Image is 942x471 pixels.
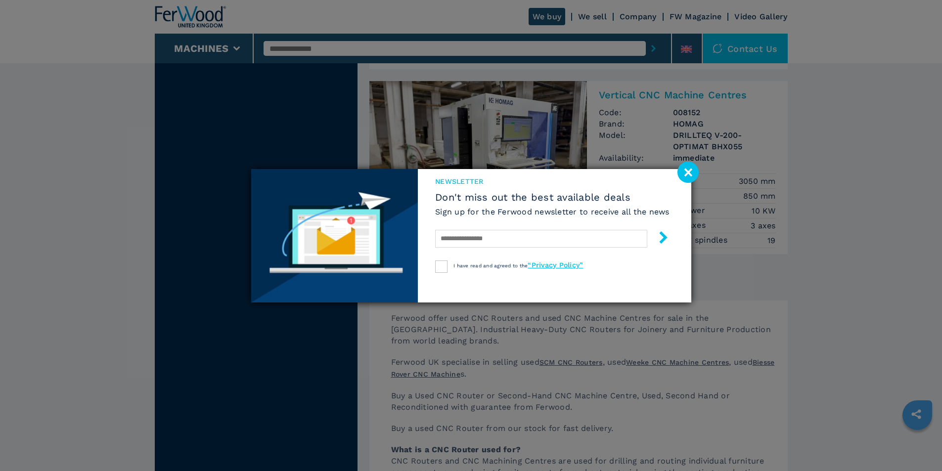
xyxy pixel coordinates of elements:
[435,191,670,203] span: Don't miss out the best available deals
[435,206,670,217] h6: Sign up for the Ferwood newsletter to receive all the news
[528,261,583,269] a: “Privacy Policy”
[647,227,670,251] button: submit-button
[453,263,583,268] span: I have read and agreed to the
[435,176,670,186] span: newsletter
[251,169,418,302] img: Newsletter image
